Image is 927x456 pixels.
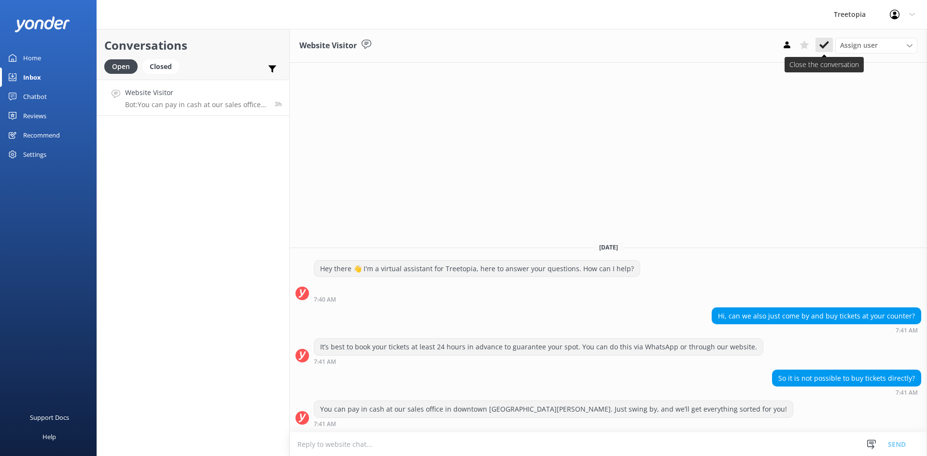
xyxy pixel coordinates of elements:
div: It’s best to book your tickets at least 24 hours in advance to guarantee your spot. You can do th... [314,339,763,355]
strong: 7:40 AM [314,297,336,303]
div: So it is not possible to buy tickets directly? [772,370,921,387]
div: Home [23,48,41,68]
div: Hey there 👋 I'm a virtual assistant for Treetopia, here to answer your questions. How can I help? [314,261,640,277]
div: Reviews [23,106,46,125]
h4: Website Visitor [125,87,267,98]
div: Closed [142,59,179,74]
p: Bot: You can pay in cash at our sales office in downtown [GEOGRAPHIC_DATA][PERSON_NAME]. Just swi... [125,100,267,109]
div: You can pay in cash at our sales office in downtown [GEOGRAPHIC_DATA][PERSON_NAME]. Just swing by... [314,401,793,417]
div: Aug 22 2025 07:40am (UTC -06:00) America/Mexico_City [314,296,640,303]
div: Support Docs [30,408,69,427]
h3: Website Visitor [299,40,357,52]
strong: 7:41 AM [314,421,336,427]
div: Aug 22 2025 07:41am (UTC -06:00) America/Mexico_City [314,358,763,365]
div: Inbox [23,68,41,87]
div: Recommend [23,125,60,145]
div: Settings [23,145,46,164]
div: Aug 22 2025 07:41am (UTC -06:00) America/Mexico_City [772,389,921,396]
a: Website VisitorBot:You can pay in cash at our sales office in downtown [GEOGRAPHIC_DATA][PERSON_N... [97,80,289,116]
div: Hi, can we also just come by and buy tickets at your counter? [712,308,921,324]
div: Aug 22 2025 07:41am (UTC -06:00) America/Mexico_City [314,420,793,427]
div: Help [42,427,56,446]
img: yonder-white-logo.png [14,16,70,32]
strong: 7:41 AM [896,390,918,396]
div: Aug 22 2025 07:41am (UTC -06:00) America/Mexico_City [712,327,921,333]
strong: 7:41 AM [314,359,336,365]
div: Assign User [835,38,917,53]
span: Assign user [840,40,878,51]
div: Chatbot [23,87,47,106]
div: Open [104,59,138,74]
span: Aug 22 2025 07:41am (UTC -06:00) America/Mexico_City [275,100,282,108]
strong: 7:41 AM [896,328,918,333]
span: [DATE] [593,243,624,251]
a: Open [104,61,142,71]
a: Closed [142,61,184,71]
h2: Conversations [104,36,282,55]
